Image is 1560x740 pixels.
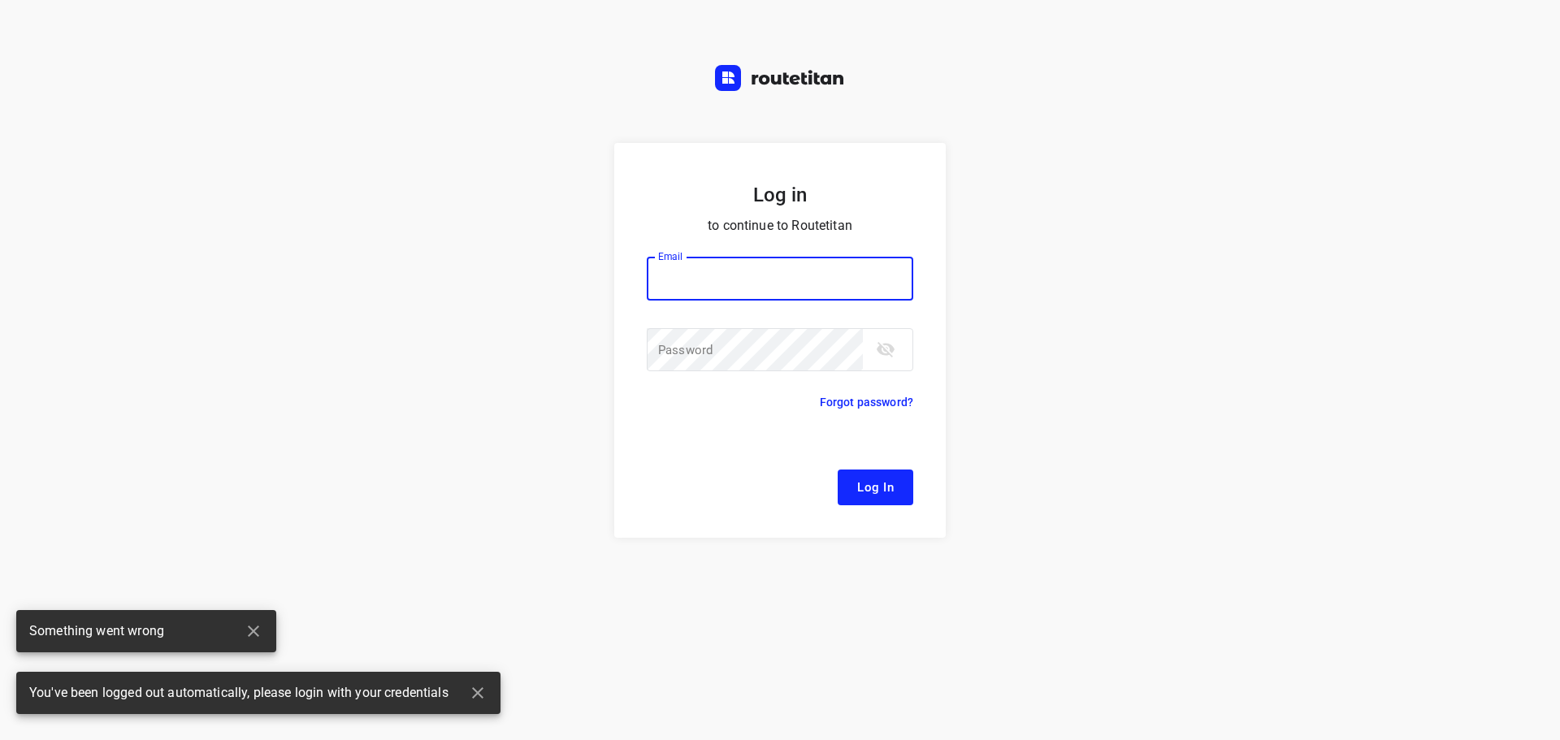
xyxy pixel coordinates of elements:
[647,182,913,208] h5: Log in
[857,477,894,498] span: Log In
[838,470,913,505] button: Log In
[820,392,913,412] p: Forgot password?
[647,214,913,237] p: to continue to Routetitan
[715,65,845,91] img: Routetitan
[869,333,902,366] button: toggle password visibility
[29,622,164,641] span: Something went wrong
[29,684,448,703] span: You've been logged out automatically, please login with your credentials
